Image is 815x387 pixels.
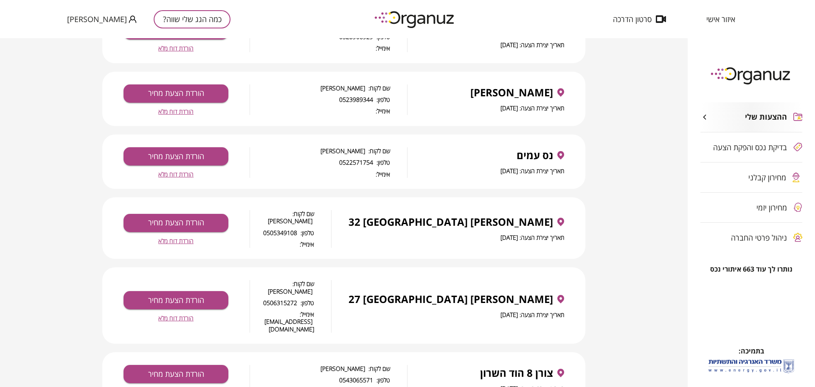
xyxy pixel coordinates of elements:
span: אימייל: [250,107,390,115]
button: [PERSON_NAME] [67,14,137,25]
span: טלפון: 0523989344 [250,96,390,103]
span: [PERSON_NAME] 32 [GEOGRAPHIC_DATA] [348,216,553,228]
span: תאריך יצירת הצעה: [DATE] [500,104,564,112]
span: [PERSON_NAME] 27 [GEOGRAPHIC_DATA] [348,293,553,305]
span: [PERSON_NAME] [67,15,127,23]
span: שם לקוח: [PERSON_NAME] [250,84,390,92]
span: אימייל: [EMAIL_ADDRESS][DOMAIN_NAME] [250,311,314,333]
span: שם לקוח: [PERSON_NAME] [250,210,314,225]
button: איזור אישי [694,15,748,23]
span: שם לקוח: [PERSON_NAME] [250,280,314,295]
span: שם לקוח: [PERSON_NAME] [250,147,390,154]
span: [PERSON_NAME] [470,87,553,98]
span: אימייל: [250,45,390,52]
span: ההצעות שלי [745,112,787,122]
span: טלפון: 0505349108 [250,229,314,236]
span: איזור אישי [706,15,735,23]
span: אימייל: [250,241,314,248]
span: בתמיכה: [739,346,764,356]
img: logo [368,8,462,31]
span: תאריך יצירת הצעה: [DATE] [500,41,564,49]
button: הורדת הצעת מחיר [124,291,228,309]
span: סרטון הדרכה [613,15,652,23]
button: הורדת דוח מלא [158,45,194,52]
button: הורדת הצעת מחיר [124,84,228,103]
span: טלפון: 0506315272 [250,299,314,306]
button: סרטון הדרכה [600,15,679,23]
img: logo [705,64,798,87]
span: תאריך יצירת הצעה: [DATE] [500,311,564,319]
span: אימייל: [250,171,390,178]
span: נס עמים [517,149,553,161]
span: תאריך יצירת הצעה: [DATE] [500,167,564,175]
span: תאריך יצירת הצעה: [DATE] [500,233,564,241]
button: הורדת הצעת מחיר [124,214,228,232]
span: נותרו לך עוד 663 איתורי נכס [710,265,793,273]
button: הורדת הצעת מחיר [124,147,228,165]
button: הורדת דוח מלא [158,171,194,178]
button: כמה הגג שלי שווה? [154,10,230,28]
span: טלפון: 0543065571 [250,376,390,384]
span: טלפון: 0522571754 [250,159,390,166]
button: הורדת הצעת מחיר [124,365,228,383]
span: בדיקת נכס והפקת הצעה [713,143,787,151]
span: שם לקוח: [PERSON_NAME] [250,365,390,372]
button: בדיקת נכס והפקת הצעה [700,132,802,162]
img: לוגו משרד האנרגיה [707,356,796,376]
button: ההצעות שלי [700,102,802,132]
button: הורדת דוח מלא [158,314,194,322]
button: הורדת דוח מלא [158,108,194,115]
span: צורן 8 הוד השרון [480,367,553,379]
button: הורדת דוח מלא [158,237,194,244]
